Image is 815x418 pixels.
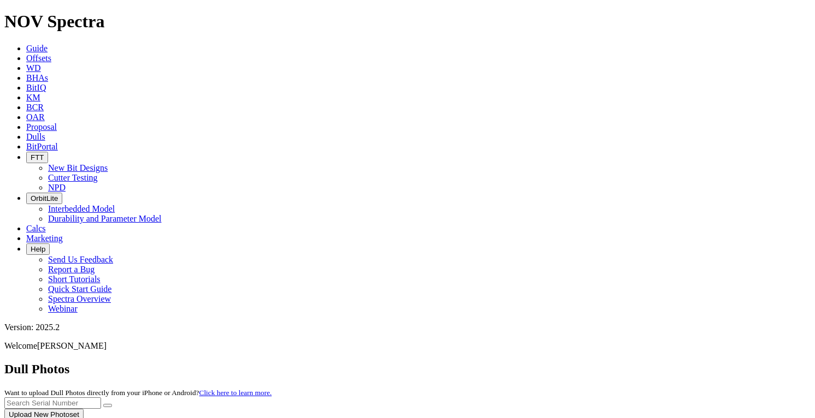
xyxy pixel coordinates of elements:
a: Send Us Feedback [48,255,113,264]
a: Dulls [26,132,45,141]
a: Short Tutorials [48,274,101,284]
p: Welcome [4,341,811,351]
a: Quick Start Guide [48,284,111,294]
a: Spectra Overview [48,294,111,303]
input: Search Serial Number [4,397,101,409]
a: Webinar [48,304,78,313]
a: Calcs [26,224,46,233]
div: Version: 2025.2 [4,323,811,332]
a: BitPortal [26,142,58,151]
a: BitIQ [26,83,46,92]
a: BCR [26,103,44,112]
a: Cutter Testing [48,173,98,182]
a: Guide [26,44,48,53]
a: Durability and Parameter Model [48,214,162,223]
span: FTT [31,153,44,162]
a: Offsets [26,53,51,63]
a: WD [26,63,41,73]
h1: NOV Spectra [4,11,811,32]
h2: Dull Photos [4,362,811,377]
a: Report a Bug [48,265,95,274]
span: [PERSON_NAME] [37,341,107,350]
a: OAR [26,112,45,122]
a: Marketing [26,234,63,243]
a: NPD [48,183,66,192]
span: Help [31,245,45,253]
a: BHAs [26,73,48,82]
a: Click here to learn more. [199,389,272,397]
small: Want to upload Dull Photos directly from your iPhone or Android? [4,389,271,397]
a: New Bit Designs [48,163,108,172]
a: Interbedded Model [48,204,115,213]
button: FTT [26,152,48,163]
a: Proposal [26,122,57,132]
button: OrbitLite [26,193,62,204]
button: Help [26,243,50,255]
a: KM [26,93,40,102]
span: OrbitLite [31,194,58,202]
